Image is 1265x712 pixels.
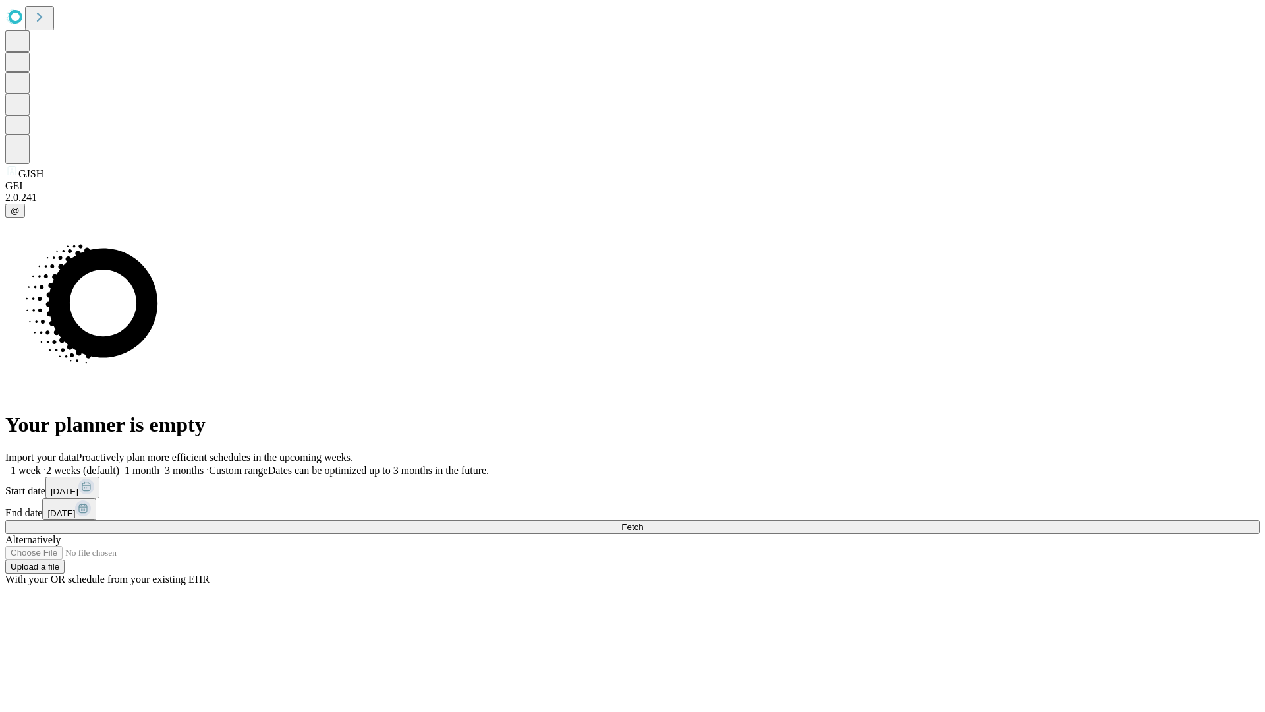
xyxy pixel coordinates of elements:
span: Fetch [621,522,643,532]
span: GJSH [18,168,43,179]
span: [DATE] [47,508,75,518]
span: 3 months [165,465,204,476]
div: Start date [5,477,1260,498]
span: Custom range [209,465,267,476]
button: Fetch [5,520,1260,534]
button: [DATE] [42,498,96,520]
span: Dates can be optimized up to 3 months in the future. [268,465,489,476]
span: Proactively plan more efficient schedules in the upcoming weeks. [76,452,353,463]
span: With your OR schedule from your existing EHR [5,574,210,585]
span: 2 weeks (default) [46,465,119,476]
span: [DATE] [51,487,78,496]
button: @ [5,204,25,218]
span: @ [11,206,20,216]
div: End date [5,498,1260,520]
h1: Your planner is empty [5,413,1260,437]
button: [DATE] [45,477,99,498]
span: 1 month [125,465,159,476]
div: GEI [5,180,1260,192]
span: Alternatively [5,534,61,545]
span: Import your data [5,452,76,463]
span: 1 week [11,465,41,476]
button: Upload a file [5,560,65,574]
div: 2.0.241 [5,192,1260,204]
